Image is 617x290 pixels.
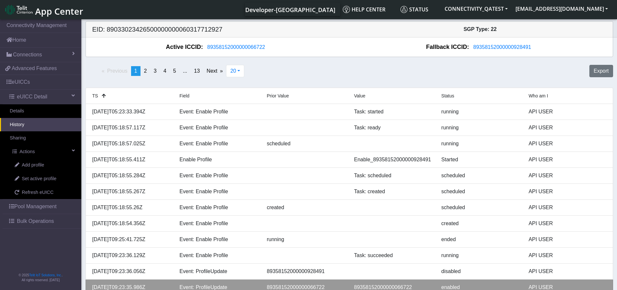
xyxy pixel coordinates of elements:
[400,6,428,13] span: Status
[3,199,81,214] a: Pool Management
[29,273,62,277] a: Telit IoT Solutions, Inc.
[524,268,611,275] div: API USER
[436,156,524,164] div: Started
[175,188,262,196] div: Event: Enable Profile
[87,188,175,196] div: [DATE]T05:18:55.267Z
[5,158,81,172] a: Add profile
[175,156,262,164] div: Enable Profile
[349,124,436,132] div: Task: ready
[87,268,175,275] div: [DATE]T09:23:36.056Z
[87,140,175,148] div: [DATE]T05:18:57.025Z
[87,124,175,132] div: [DATE]T05:18:57.117Z
[226,65,244,77] button: 20
[262,204,349,211] div: created
[87,108,175,116] div: [DATE]T05:23:33.394Z
[349,172,436,180] div: Task: scheduled
[349,108,436,116] div: Task: started
[87,172,175,180] div: [DATE]T05:18:55.284Z
[87,252,175,259] div: [DATE]T09:23:36.129Z
[343,6,350,13] img: knowledge.svg
[194,68,200,74] span: 13
[203,43,269,51] button: 89358152000000066722
[524,156,611,164] div: API USER
[245,3,335,16] a: Your current platform instance
[436,172,524,180] div: scheduled
[426,43,469,51] span: Fallback ICCID:
[87,25,349,33] h5: EID: 89033023426500000000060317712927
[5,172,81,186] a: Set active profile
[175,236,262,243] div: Event: Enable Profile
[154,68,156,74] span: 3
[87,220,175,227] div: [DATE]T05:18:54.356Z
[86,66,227,76] ul: Pagination
[436,204,524,211] div: scheduled
[87,204,175,211] div: [DATE]T05:18:55.26Z
[436,236,524,243] div: ended
[524,172,611,180] div: API USER
[3,145,81,159] a: Actions
[436,124,524,132] div: running
[245,6,335,14] span: Developer-[GEOGRAPHIC_DATA]
[436,140,524,148] div: running
[13,51,42,59] span: Connections
[262,140,349,148] div: scheduled
[524,220,611,227] div: API USER
[87,156,175,164] div: [DATE]T05:18:55.411Z
[262,268,349,275] div: 89358152000000928491
[262,236,349,243] div: running
[354,93,365,98] span: Value
[5,3,82,17] a: App Center
[230,68,236,74] span: 20
[349,156,436,164] div: Enable_89358152000000928491
[469,43,535,51] button: 89358152000000928491
[173,68,176,74] span: 5
[92,93,98,98] span: TS
[203,66,226,76] a: Next page
[436,108,524,116] div: running
[3,90,81,104] a: eUICC Detail
[175,252,262,259] div: Event: Enable Profile
[35,5,83,17] span: App Center
[183,68,187,74] span: ...
[267,93,289,98] span: Prior Value
[524,108,611,116] div: API USER
[175,268,262,275] div: Event: ProfileUpdate
[207,44,265,50] span: 89358152000000066722
[349,252,436,259] div: Task: succeeded
[87,236,175,243] div: [DATE]T09:25:41.725Z
[524,124,611,132] div: API USER
[5,5,33,15] img: logo-telit-cinterion-gw-new.png
[524,252,611,259] div: API USER
[524,188,611,196] div: API USER
[436,252,524,259] div: running
[17,217,54,225] span: Bulk Operations
[175,172,262,180] div: Event: Enable Profile
[3,214,81,228] a: Bulk Operations
[12,65,57,72] span: Advanced Features
[400,6,408,13] img: status.svg
[163,68,166,74] span: 4
[441,3,512,15] button: CONNECTIVITY_QATEST
[17,93,47,101] span: eUICC Detail
[5,186,81,199] a: Refresh eUICC
[175,108,262,116] div: Event: Enable Profile
[524,236,611,243] div: API USER
[340,3,398,16] a: Help center
[398,3,441,16] a: Status
[22,175,56,182] span: Set active profile
[463,26,497,32] span: SGP Type: 22
[175,204,262,211] div: Event: Enable Profile
[20,148,35,155] span: Actions
[512,3,612,15] button: [EMAIL_ADDRESS][DOMAIN_NAME]
[436,188,524,196] div: scheduled
[349,188,436,196] div: Task: created
[175,124,262,132] div: Event: Enable Profile
[436,268,524,275] div: disabled
[134,68,137,74] span: 1
[144,68,147,74] span: 2
[343,6,385,13] span: Help center
[473,44,531,50] span: 89358152000000928491
[175,140,262,148] div: Event: Enable Profile
[524,140,611,148] div: API USER
[524,204,611,211] div: API USER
